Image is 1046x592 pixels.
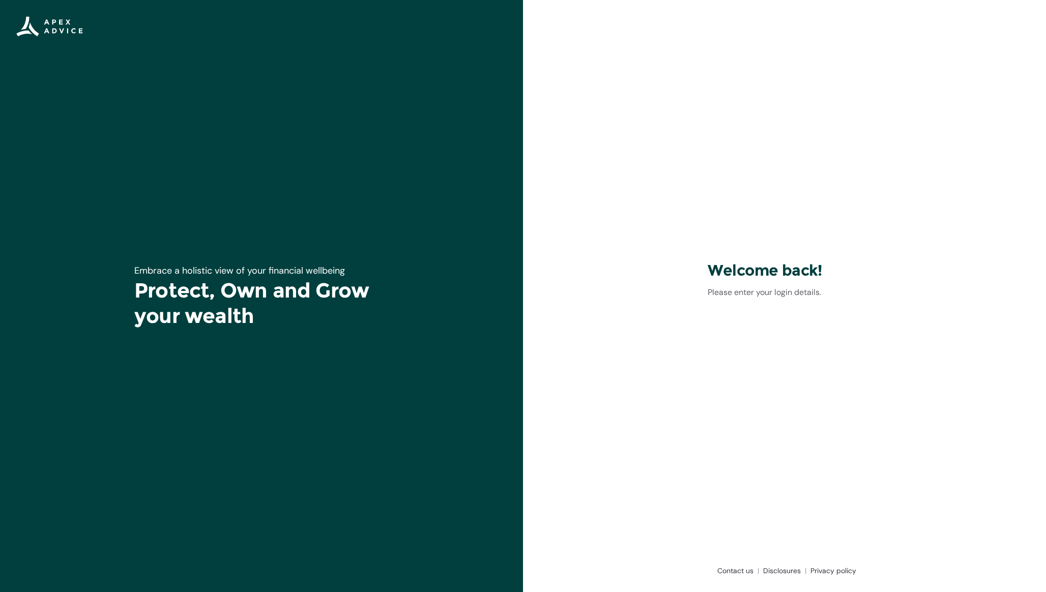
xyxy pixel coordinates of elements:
span: Embrace a holistic view of your financial wellbeing [134,264,345,277]
a: Privacy policy [806,566,856,576]
h1: Protect, Own and Grow your wealth [134,278,389,329]
img: Apex Advice Group [16,16,83,37]
p: Please enter your login details. [708,286,862,299]
a: Contact us [713,566,759,576]
a: Disclosures [759,566,806,576]
h3: Welcome back! [708,261,862,280]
